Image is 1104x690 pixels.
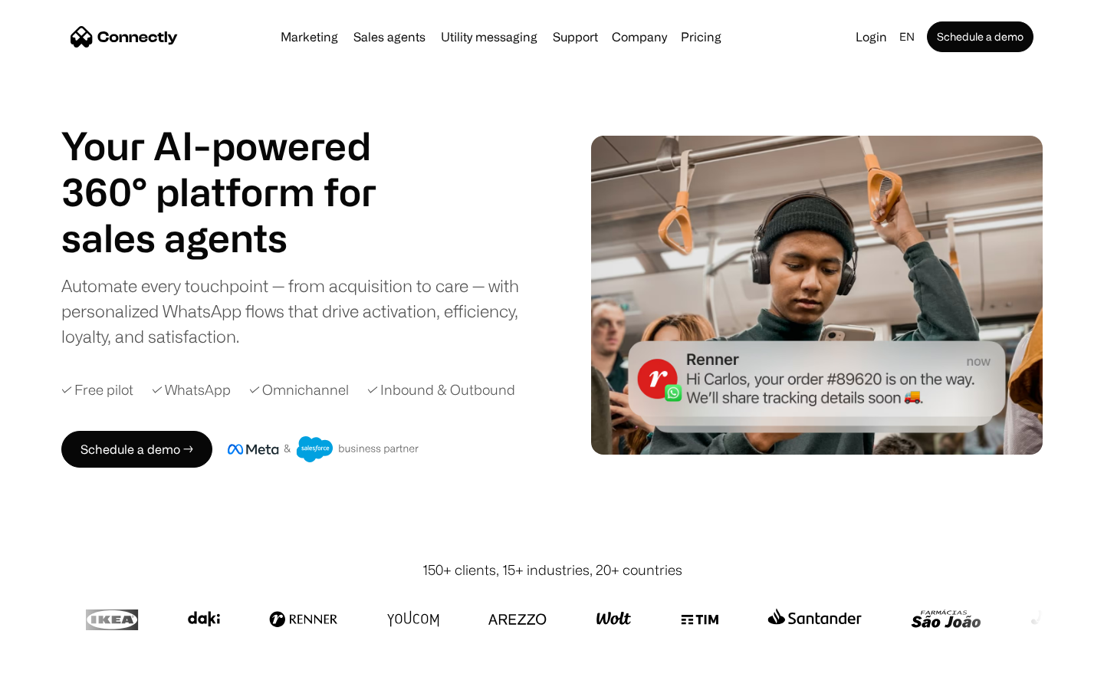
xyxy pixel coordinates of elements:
[61,379,133,400] div: ✓ Free pilot
[347,31,432,43] a: Sales agents
[675,31,728,43] a: Pricing
[152,379,231,400] div: ✓ WhatsApp
[547,31,604,43] a: Support
[435,31,544,43] a: Utility messaging
[274,31,344,43] a: Marketing
[367,379,515,400] div: ✓ Inbound & Outbound
[228,436,419,462] img: Meta and Salesforce business partner badge.
[61,123,414,215] h1: Your AI-powered 360° platform for
[249,379,349,400] div: ✓ Omnichannel
[612,26,667,48] div: Company
[31,663,92,685] ul: Language list
[61,273,544,349] div: Automate every touchpoint — from acquisition to care — with personalized WhatsApp flows that driv...
[15,662,92,685] aside: Language selected: English
[849,26,893,48] a: Login
[61,215,414,261] h1: sales agents
[899,26,915,48] div: en
[422,560,682,580] div: 150+ clients, 15+ industries, 20+ countries
[61,431,212,468] a: Schedule a demo →
[927,21,1033,52] a: Schedule a demo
